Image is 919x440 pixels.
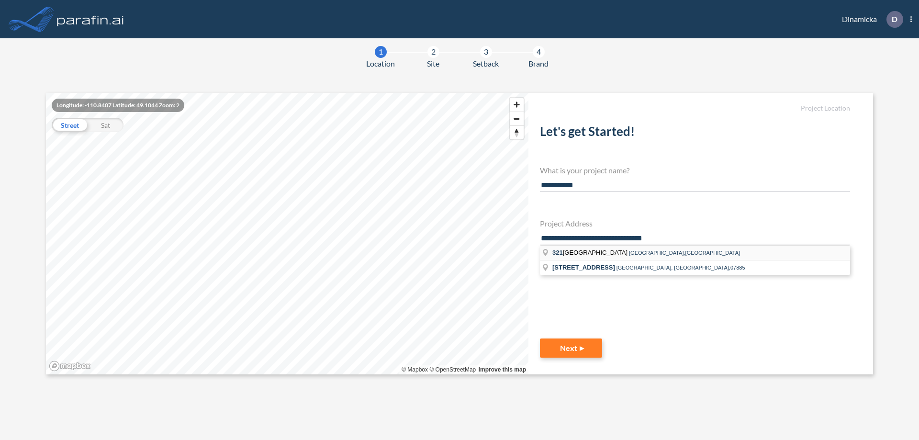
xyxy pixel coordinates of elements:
a: Mapbox [402,366,428,373]
button: Next [540,338,602,358]
a: OpenStreetMap [429,366,476,373]
a: Improve this map [479,366,526,373]
div: Dinamicka [828,11,912,28]
h2: Let's get Started! [540,124,850,143]
span: Site [427,58,439,69]
button: Reset bearing to north [510,125,524,139]
span: [GEOGRAPHIC_DATA], [GEOGRAPHIC_DATA],07885 [616,265,745,271]
span: [GEOGRAPHIC_DATA],[GEOGRAPHIC_DATA] [629,250,740,256]
p: D [892,15,897,23]
span: 321 [552,249,563,256]
span: Reset bearing to north [510,126,524,139]
h4: What is your project name? [540,166,850,175]
span: Location [366,58,395,69]
div: Street [52,118,88,132]
div: 4 [533,46,545,58]
button: Zoom in [510,98,524,112]
span: [STREET_ADDRESS] [552,264,615,271]
div: 3 [480,46,492,58]
span: [GEOGRAPHIC_DATA] [552,249,629,256]
span: Setback [473,58,499,69]
h4: Project Address [540,219,850,228]
span: Brand [528,58,549,69]
div: Longitude: -110.8407 Latitude: 49.1044 Zoom: 2 [52,99,184,112]
canvas: Map [46,93,528,374]
a: Mapbox homepage [49,361,91,372]
div: 2 [427,46,439,58]
button: Zoom out [510,112,524,125]
h5: Project Location [540,104,850,113]
div: 1 [375,46,387,58]
img: logo [55,10,126,29]
div: Sat [88,118,123,132]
